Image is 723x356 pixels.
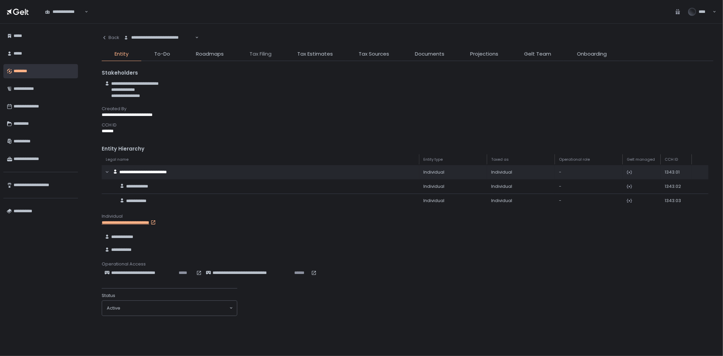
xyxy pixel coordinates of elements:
div: - [559,169,619,175]
div: 1343.01 [665,169,688,175]
div: Individual [491,183,551,190]
span: Entity [115,50,128,58]
span: To-Do [154,50,170,58]
span: Operational role [559,157,590,162]
div: Individual [491,198,551,204]
div: Search for option [102,301,237,316]
span: Onboarding [577,50,607,58]
span: CCH ID [665,157,678,162]
span: Tax Estimates [297,50,333,58]
div: 1343.02 [665,183,688,190]
div: Individual [423,183,483,190]
div: CCH ID [102,122,714,128]
span: Roadmaps [196,50,224,58]
span: Projections [470,50,498,58]
div: Operational Access [102,261,714,267]
div: Individual [491,169,551,175]
div: Search for option [119,31,199,45]
span: Gelt managed [627,157,655,162]
span: active [107,305,120,311]
button: Back [102,31,119,45]
span: Documents [415,50,444,58]
div: Back [102,35,119,41]
span: Gelt Team [524,50,551,58]
span: Legal name [106,157,128,162]
div: Individual [102,213,714,219]
div: - [559,183,619,190]
div: Individual [423,198,483,204]
div: 1343.03 [665,198,688,204]
span: Entity type [423,157,443,162]
span: Tax Sources [359,50,389,58]
div: - [559,198,619,204]
div: Stakeholders [102,69,714,77]
div: Search for option [41,4,88,19]
span: Taxed as [491,157,509,162]
input: Search for option [120,305,229,312]
span: Status [102,293,115,299]
div: Created By [102,106,714,112]
div: Entity Hierarchy [102,145,714,153]
div: Individual [423,169,483,175]
span: Tax Filing [249,50,272,58]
